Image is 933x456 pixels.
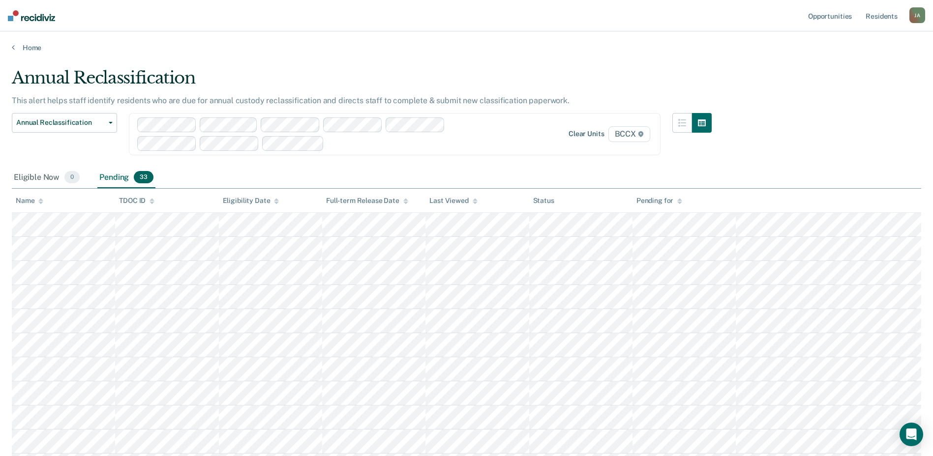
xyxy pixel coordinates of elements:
div: Name [16,197,43,205]
div: TDOC ID [119,197,154,205]
p: This alert helps staff identify residents who are due for annual custody reclassification and dir... [12,96,570,105]
div: Annual Reclassification [12,68,712,96]
span: Annual Reclassification [16,118,105,127]
div: Open Intercom Messenger [900,423,923,446]
div: Eligible Now0 [12,167,82,189]
div: Clear units [569,130,604,138]
div: Pending for [636,197,682,205]
span: BCCX [608,126,650,142]
div: Status [533,197,554,205]
div: Eligibility Date [223,197,279,205]
span: 0 [64,171,80,184]
a: Home [12,43,921,52]
div: J A [909,7,925,23]
div: Pending33 [97,167,155,189]
img: Recidiviz [8,10,55,21]
div: Full-term Release Date [326,197,408,205]
button: Annual Reclassification [12,113,117,133]
div: Last Viewed [429,197,477,205]
span: 33 [134,171,153,184]
button: JA [909,7,925,23]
